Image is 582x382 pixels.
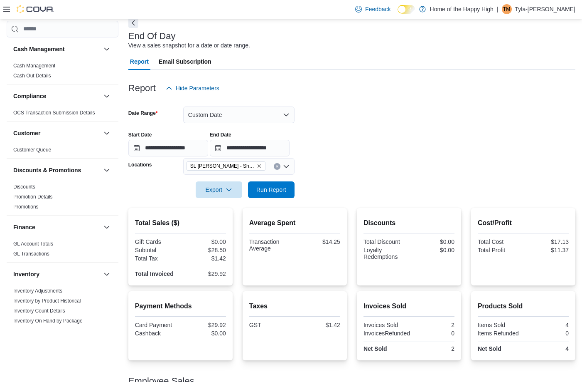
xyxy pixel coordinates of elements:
[525,322,569,328] div: 4
[248,181,295,198] button: Run Report
[102,128,112,138] button: Customer
[128,131,152,138] label: Start Date
[296,322,340,328] div: $1.42
[182,270,226,277] div: $29.92
[430,4,494,14] p: Home of the Happy High
[363,345,387,352] strong: Net Sold
[274,163,280,170] button: Clear input
[13,73,51,79] a: Cash Out Details
[503,4,510,14] span: TM
[363,301,454,311] h2: Invoices Sold
[398,5,415,14] input: Dark Mode
[102,269,112,279] button: Inventory
[478,330,522,337] div: Items Refunded
[13,223,35,231] h3: Finance
[182,238,226,245] div: $0.00
[13,203,39,210] span: Promotions
[13,288,62,294] a: Inventory Adjustments
[478,301,569,311] h2: Products Sold
[128,31,176,41] h3: End Of Day
[135,238,179,245] div: Gift Cards
[135,247,179,253] div: Subtotal
[13,241,53,247] span: GL Account Totals
[187,161,265,171] span: St. Albert - Shoppes @ Giroux - Fire & Flower
[13,298,81,304] a: Inventory by Product Historical
[135,301,226,311] h2: Payment Methods
[525,238,569,245] div: $17.13
[478,218,569,228] h2: Cost/Profit
[13,63,55,69] a: Cash Management
[196,181,242,198] button: Export
[249,238,293,252] div: Transaction Average
[7,239,118,262] div: Finance
[13,318,83,324] a: Inventory On Hand by Package
[283,163,290,170] button: Open list of options
[13,184,35,190] a: Discounts
[102,222,112,232] button: Finance
[413,330,454,337] div: 0
[210,131,231,138] label: End Date
[176,84,219,92] span: Hide Parameters
[159,53,211,70] span: Email Subscription
[13,92,100,100] button: Compliance
[352,1,394,17] a: Feedback
[7,145,118,158] div: Customer
[162,80,223,97] button: Hide Parameters
[7,108,118,121] div: Compliance
[257,164,262,169] button: Remove St. Albert - Shoppes @ Giroux - Fire & Flower from selection in this group
[478,322,522,328] div: Items Sold
[135,330,179,337] div: Cashback
[182,330,226,337] div: $0.00
[201,181,237,198] span: Export
[182,255,226,262] div: $1.42
[13,270,100,278] button: Inventory
[13,92,46,100] h3: Compliance
[13,318,83,324] span: Inventory On Hand by Package
[135,218,226,228] h2: Total Sales ($)
[13,45,65,53] h3: Cash Management
[135,255,179,262] div: Total Tax
[249,301,340,311] h2: Taxes
[13,129,100,137] button: Customer
[13,166,81,174] h3: Discounts & Promotions
[515,4,575,14] p: Tyla-[PERSON_NAME]
[249,218,340,228] h2: Average Spent
[190,162,255,170] span: St. [PERSON_NAME] - Shoppes @ [PERSON_NAME] - Fire & Flower
[410,345,454,352] div: 2
[13,166,100,174] button: Discounts & Promotions
[128,18,138,28] button: Next
[478,345,501,352] strong: Net Sold
[410,247,454,253] div: $0.00
[128,110,158,117] label: Date Range
[13,129,40,137] h3: Customer
[13,72,51,79] span: Cash Out Details
[13,62,55,69] span: Cash Management
[525,345,569,352] div: 4
[13,241,53,247] a: GL Account Totals
[478,247,522,253] div: Total Profit
[13,193,53,200] span: Promotion Details
[128,41,250,50] div: View a sales snapshot for a date or date range.
[363,247,408,260] div: Loyalty Redemptions
[363,218,454,228] h2: Discounts
[128,140,208,156] input: Press the down key to open a popover containing a calendar.
[13,298,81,304] span: Inventory by Product Historical
[502,4,512,14] div: Tyla-Moon Simpson
[363,238,408,245] div: Total Discount
[13,251,49,257] a: GL Transactions
[478,238,522,245] div: Total Cost
[7,61,118,84] div: Cash Management
[13,308,65,314] a: Inventory Count Details
[13,184,35,190] span: Discounts
[525,247,569,253] div: $11.37
[256,186,286,194] span: Run Report
[365,5,390,13] span: Feedback
[13,110,95,116] a: OCS Transaction Submission Details
[13,270,39,278] h3: Inventory
[13,109,95,116] span: OCS Transaction Submission Details
[13,288,62,294] span: Inventory Adjustments
[135,322,179,328] div: Card Payment
[13,251,49,257] span: GL Transactions
[410,322,454,328] div: 2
